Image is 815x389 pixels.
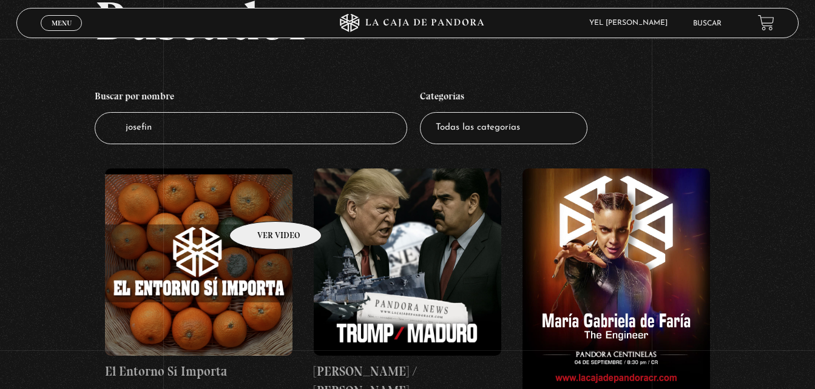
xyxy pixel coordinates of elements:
[693,20,722,27] a: Buscar
[52,19,72,27] span: Menu
[420,84,587,112] h4: Categorías
[583,19,680,27] span: Yel [PERSON_NAME]
[105,362,293,381] h4: El Entorno Sí Importa
[47,30,76,38] span: Cerrar
[758,15,774,31] a: View your shopping cart
[95,84,408,112] h4: Buscar por nombre
[105,168,293,381] a: El Entorno Sí Importa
